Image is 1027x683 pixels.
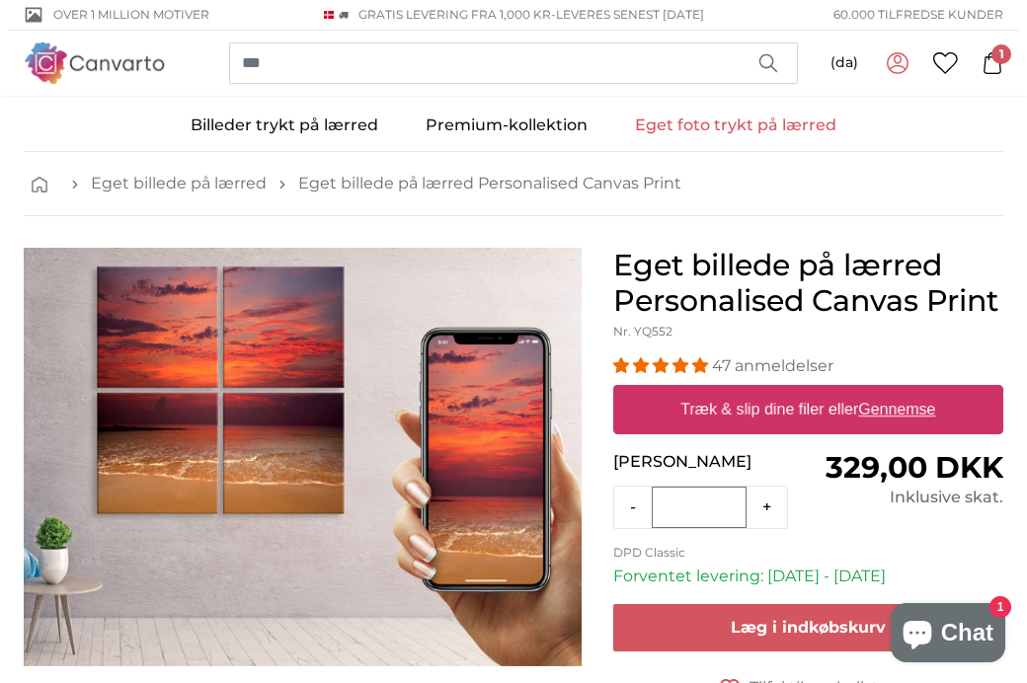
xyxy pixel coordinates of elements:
u: Gennemse [858,401,935,417]
div: Inklusive skat. [809,486,1003,509]
a: Eget foto trykt på lærred [611,100,860,151]
a: Billeder trykt på lærred [167,100,402,151]
span: - [551,7,704,22]
p: [PERSON_NAME] [613,450,808,474]
label: Træk & slip dine filer eller [673,390,944,429]
span: Over 1 million motiver [53,6,209,24]
p: Forventet levering: [DATE] - [DATE] [613,565,1003,588]
div: 1 of 1 [24,248,582,666]
span: GRATIS Levering fra 1,000 kr [358,7,551,22]
button: - [614,488,652,527]
inbox-online-store-chat: Shopify-webshopchat [885,603,1011,667]
span: Leveres senest [DATE] [556,7,704,22]
button: Læg i indkøbskurv [613,604,1003,651]
a: Eget billede på lærred [91,172,267,195]
button: + [747,488,787,527]
img: personalised-canvas-print [24,248,582,666]
span: 1 [991,44,1011,64]
img: Danmark [324,11,334,19]
img: Canvarto [24,42,166,83]
span: 329,00 DKK [826,449,1003,486]
a: Premium-kollektion [402,100,611,151]
span: 47 anmeldelser [712,356,833,375]
span: Nr. YQ552 [613,324,672,339]
span: 4.94 stars [613,356,712,375]
span: Læg i indkøbskurv [731,618,886,637]
a: Eget billede på lærred Personalised Canvas Print [298,172,681,195]
p: DPD Classic [613,545,1003,561]
h1: Eget billede på lærred Personalised Canvas Print [613,248,1003,319]
button: (da) [815,45,874,81]
span: 60.000 tilfredse kunder [833,6,1003,24]
nav: breadcrumbs [24,152,1003,216]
